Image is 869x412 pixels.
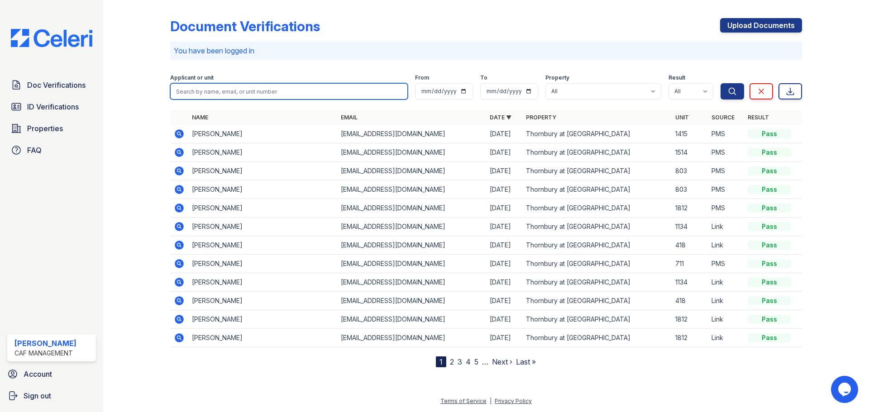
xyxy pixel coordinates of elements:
[7,119,96,137] a: Properties
[516,357,536,366] a: Last »
[831,376,860,403] iframe: chat widget
[748,333,791,342] div: Pass
[188,162,337,180] td: [PERSON_NAME]
[672,180,708,199] td: 803
[708,125,744,143] td: PMS
[337,218,486,236] td: [EMAIL_ADDRESS][DOMAIN_NAME]
[486,236,522,255] td: [DATE]
[486,329,522,347] td: [DATE]
[748,148,791,157] div: Pass
[188,180,337,199] td: [PERSON_NAME]
[672,255,708,273] td: 711
[545,74,569,81] label: Property
[466,357,471,366] a: 4
[672,125,708,143] td: 1415
[436,356,446,367] div: 1
[748,259,791,268] div: Pass
[4,29,100,47] img: CE_Logo_Blue-a8612792a0a2168367f1c8372b55b34899dd931a85d93a1a3d3e32e68fde9ad4.png
[748,315,791,324] div: Pass
[668,74,685,81] label: Result
[522,292,671,310] td: Thornbury at [GEOGRAPHIC_DATA]
[188,273,337,292] td: [PERSON_NAME]
[337,180,486,199] td: [EMAIL_ADDRESS][DOMAIN_NAME]
[748,296,791,305] div: Pass
[708,310,744,329] td: Link
[337,143,486,162] td: [EMAIL_ADDRESS][DOMAIN_NAME]
[486,310,522,329] td: [DATE]
[522,125,671,143] td: Thornbury at [GEOGRAPHIC_DATA]
[490,114,511,121] a: Date ▼
[27,145,42,156] span: FAQ
[188,292,337,310] td: [PERSON_NAME]
[337,255,486,273] td: [EMAIL_ADDRESS][DOMAIN_NAME]
[748,241,791,250] div: Pass
[188,255,337,273] td: [PERSON_NAME]
[440,398,487,404] a: Terms of Service
[708,236,744,255] td: Link
[522,218,671,236] td: Thornbury at [GEOGRAPHIC_DATA]
[7,76,96,94] a: Doc Verifications
[522,143,671,162] td: Thornbury at [GEOGRAPHIC_DATA]
[672,199,708,218] td: 1812
[748,278,791,287] div: Pass
[522,329,671,347] td: Thornbury at [GEOGRAPHIC_DATA]
[14,338,76,349] div: [PERSON_NAME]
[474,357,478,366] a: 5
[672,292,708,310] td: 418
[526,114,556,121] a: Property
[14,349,76,358] div: CAF Management
[188,199,337,218] td: [PERSON_NAME]
[192,114,208,121] a: Name
[188,310,337,329] td: [PERSON_NAME]
[522,180,671,199] td: Thornbury at [GEOGRAPHIC_DATA]
[337,292,486,310] td: [EMAIL_ADDRESS][DOMAIN_NAME]
[27,123,63,134] span: Properties
[486,255,522,273] td: [DATE]
[522,273,671,292] td: Thornbury at [GEOGRAPHIC_DATA]
[672,162,708,180] td: 803
[708,218,744,236] td: Link
[174,45,798,56] p: You have been logged in
[486,199,522,218] td: [DATE]
[188,143,337,162] td: [PERSON_NAME]
[672,236,708,255] td: 418
[748,114,769,121] a: Result
[450,357,454,366] a: 2
[486,162,522,180] td: [DATE]
[708,255,744,273] td: PMS
[711,114,735,121] a: Source
[7,141,96,159] a: FAQ
[672,143,708,162] td: 1514
[708,199,744,218] td: PMS
[170,74,214,81] label: Applicant or unit
[522,162,671,180] td: Thornbury at [GEOGRAPHIC_DATA]
[188,125,337,143] td: [PERSON_NAME]
[672,310,708,329] td: 1812
[748,185,791,194] div: Pass
[4,365,100,383] a: Account
[708,180,744,199] td: PMS
[7,98,96,116] a: ID Verifications
[337,329,486,347] td: [EMAIL_ADDRESS][DOMAIN_NAME]
[486,180,522,199] td: [DATE]
[337,199,486,218] td: [EMAIL_ADDRESS][DOMAIN_NAME]
[748,166,791,175] div: Pass
[341,114,358,121] a: Email
[486,125,522,143] td: [DATE]
[486,218,522,236] td: [DATE]
[415,74,429,81] label: From
[522,255,671,273] td: Thornbury at [GEOGRAPHIC_DATA]
[170,18,320,34] div: Document Verifications
[27,80,86,90] span: Doc Verifications
[486,292,522,310] td: [DATE]
[522,236,671,255] td: Thornbury at [GEOGRAPHIC_DATA]
[748,222,791,231] div: Pass
[482,356,488,367] span: …
[4,387,100,405] a: Sign out
[480,74,487,81] label: To
[672,329,708,347] td: 1812
[337,236,486,255] td: [EMAIL_ADDRESS][DOMAIN_NAME]
[720,18,802,33] a: Upload Documents
[675,114,689,121] a: Unit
